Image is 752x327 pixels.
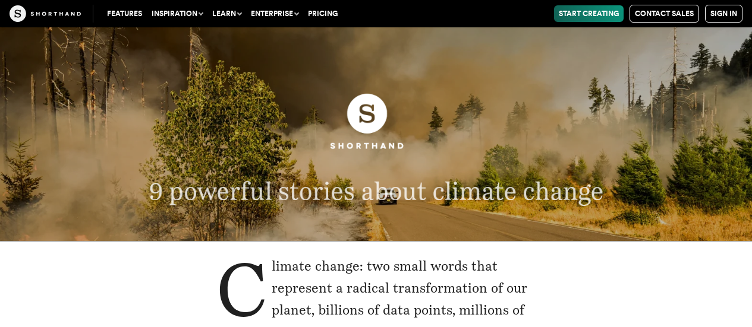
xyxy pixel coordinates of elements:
a: Contact Sales [630,5,699,23]
a: Pricing [303,5,342,22]
a: Features [102,5,147,22]
img: The Craft [10,5,81,22]
button: Enterprise [246,5,303,22]
a: Sign in [705,5,742,23]
button: Learn [207,5,246,22]
a: Start Creating [554,5,624,22]
span: 9 powerful stories about climate change [149,176,603,206]
button: Inspiration [147,5,207,22]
